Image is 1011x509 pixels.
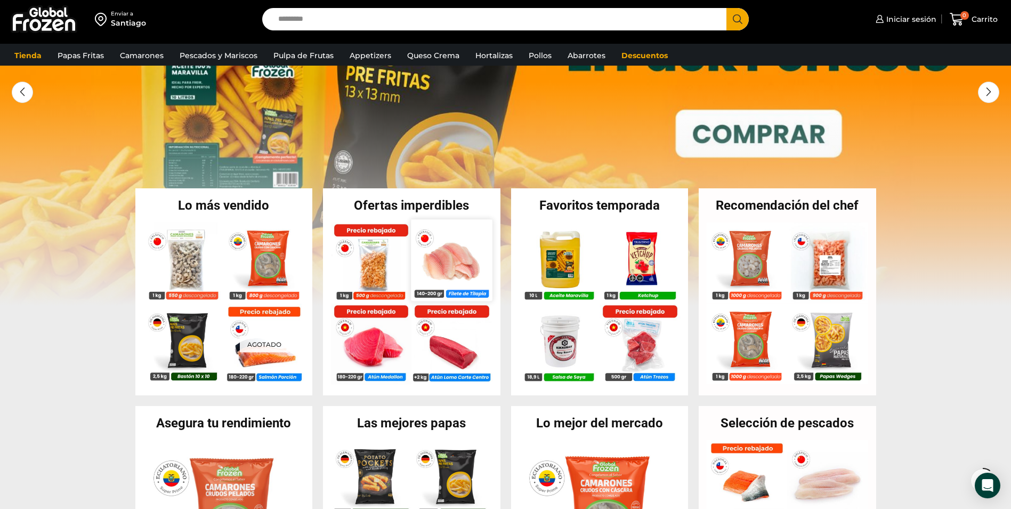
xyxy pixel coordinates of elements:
h2: Las mejores papas [323,417,500,430]
a: Pulpa de Frutas [268,45,339,66]
div: Next slide [978,82,999,103]
a: Pollos [523,45,557,66]
a: Queso Crema [402,45,465,66]
h2: Ofertas imperdibles [323,199,500,212]
a: Hortalizas [470,45,518,66]
div: Santiago [111,18,146,28]
a: Papas Fritas [52,45,109,66]
h2: Lo mejor del mercado [511,417,689,430]
h2: Selección de pescados [699,417,876,430]
h2: Favoritos temporada [511,199,689,212]
span: Carrito [969,14,998,25]
span: Iniciar sesión [884,14,936,25]
div: Previous slide [12,82,33,103]
a: Camarones [115,45,169,66]
p: Agotado [239,336,288,353]
a: Appetizers [344,45,397,66]
span: 0 [960,11,969,20]
a: Abarrotes [562,45,611,66]
button: Search button [726,8,749,30]
a: Pescados y Mariscos [174,45,263,66]
h2: Lo más vendido [135,199,313,212]
a: 0 Carrito [947,7,1000,32]
h2: Recomendación del chef [699,199,876,212]
div: Open Intercom Messenger [975,473,1000,498]
a: Iniciar sesión [873,9,936,30]
a: Tienda [9,45,47,66]
img: address-field-icon.svg [95,10,111,28]
div: Enviar a [111,10,146,18]
h2: Asegura tu rendimiento [135,417,313,430]
a: Descuentos [616,45,673,66]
